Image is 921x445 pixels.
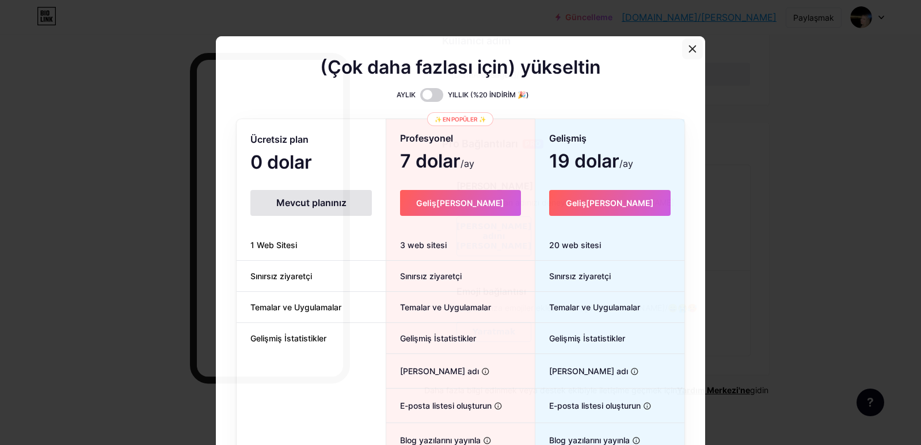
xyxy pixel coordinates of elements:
[276,197,347,208] font: Mevcut planınız
[250,151,312,173] font: 0 dolar
[400,302,491,312] font: Temalar ve Uygulamalar
[549,302,640,312] font: Temalar ve Uygulamalar
[619,158,633,169] font: /ay
[400,150,461,172] font: 7 dolar
[549,435,630,445] font: Blog yazılarını yayınla
[400,333,476,343] font: Gelişmiş İstatistikler
[250,134,309,145] font: Ücretsiz plan
[566,198,654,208] font: Geliş[PERSON_NAME]
[400,435,481,445] font: Blog yazılarını yayınla
[549,333,625,343] font: Gelişmiş İstatistikler
[448,90,529,99] font: YILLIK (%20 İNDİRİM 🎉)
[400,271,462,281] font: Sınırsız ziyaretçi
[549,366,628,376] font: [PERSON_NAME] adı
[461,158,474,169] font: /ay
[400,132,453,144] font: Profesyonel
[549,132,587,144] font: Gelişmiş
[400,366,479,376] font: [PERSON_NAME] adı
[549,150,619,172] font: 19 dolar
[250,302,341,312] font: Temalar ve Uygulamalar
[549,240,601,250] font: 20 web sitesi
[549,401,641,410] font: E-posta listesi oluşturun
[400,401,492,410] font: E-posta listesi oluşturun
[400,190,520,216] button: Geliş[PERSON_NAME]
[549,271,611,281] font: Sınırsız ziyaretçi
[416,198,504,208] font: Geliş[PERSON_NAME]
[250,271,312,281] font: Sınırsız ziyaretçi
[435,116,486,123] font: ✨ En popüler ✨
[320,56,601,78] font: (Çok daha fazlası için) yükseltin
[397,90,416,99] font: AYLIK
[549,190,671,216] button: Geliş[PERSON_NAME]
[250,333,326,343] font: Gelişmiş İstatistikler
[250,240,297,250] font: 1 Web Sitesi
[400,240,447,250] font: 3 web sitesi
